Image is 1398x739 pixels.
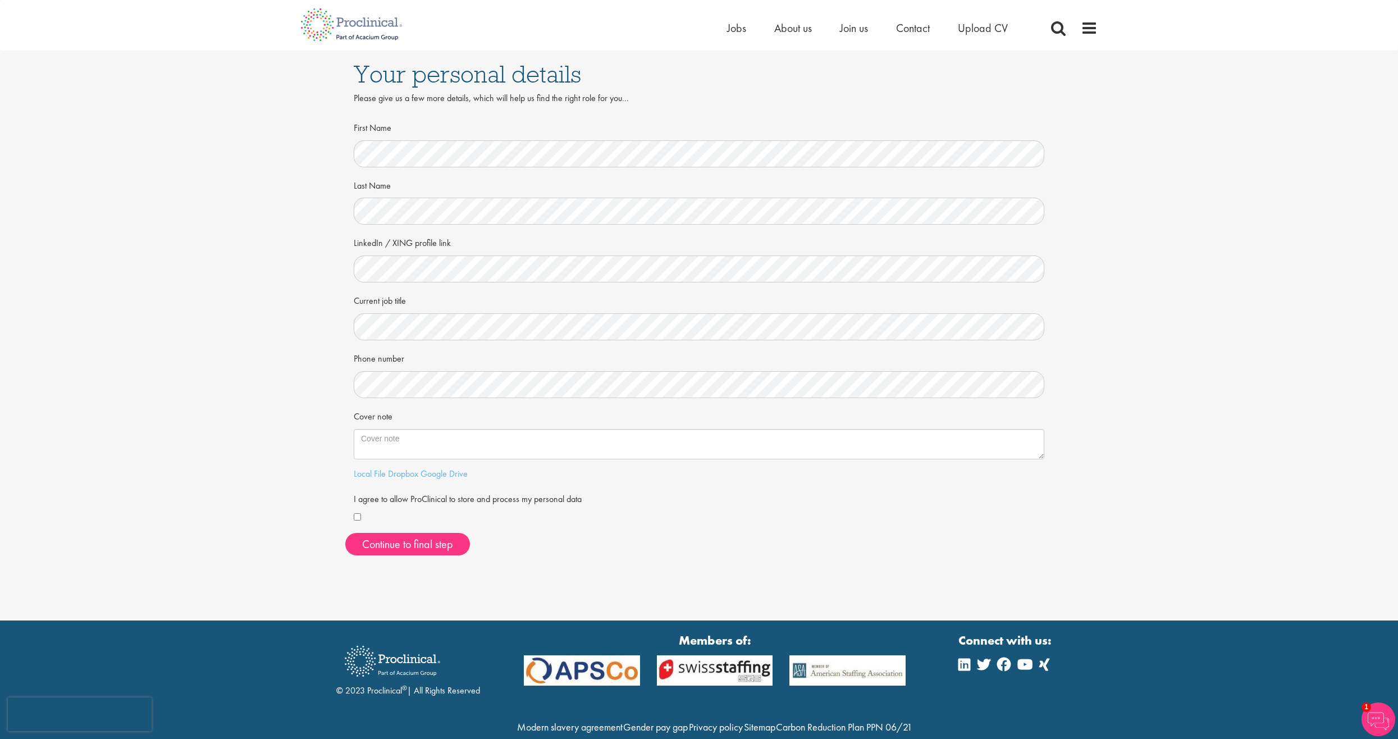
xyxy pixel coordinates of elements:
iframe: reCAPTCHA [8,697,152,731]
label: LinkedIn / XING profile link [354,233,451,250]
a: Google Drive [421,468,468,480]
label: Current job title [354,291,406,308]
a: Contact [896,21,930,35]
a: Gender pay gap [623,720,688,733]
div: Please give us a few more details, which will help us find the right role for you... [354,92,1044,118]
a: About us [774,21,812,35]
div: © 2023 Proclinical | All Rights Reserved [336,637,480,697]
img: Chatbot [1362,702,1395,736]
strong: Members of: [524,632,906,649]
a: Dropbox [388,468,418,480]
img: APSCo [648,655,782,686]
a: Local File [354,468,386,480]
label: Cover note [354,407,392,423]
img: APSCo [781,655,914,686]
label: I agree to allow ProClinical to store and process my personal data [354,489,582,506]
a: Jobs [727,21,746,35]
span: 1 [1362,702,1371,712]
a: Modern slavery agreement [517,720,623,733]
a: Privacy policy [689,720,743,733]
label: First Name [354,118,391,135]
strong: Connect with us: [958,632,1054,649]
label: Last Name [354,176,391,193]
a: Upload CV [958,21,1008,35]
img: Proclinical Recruitment [336,638,449,685]
label: Phone number [354,349,404,366]
a: Join us [840,21,868,35]
sup: ® [402,683,407,692]
button: Continue to final step [345,533,470,555]
a: Carbon Reduction Plan PPN 06/21 [776,720,912,733]
a: Sitemap [744,720,775,733]
img: APSCo [515,655,648,686]
h1: Your personal details [354,62,1044,86]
